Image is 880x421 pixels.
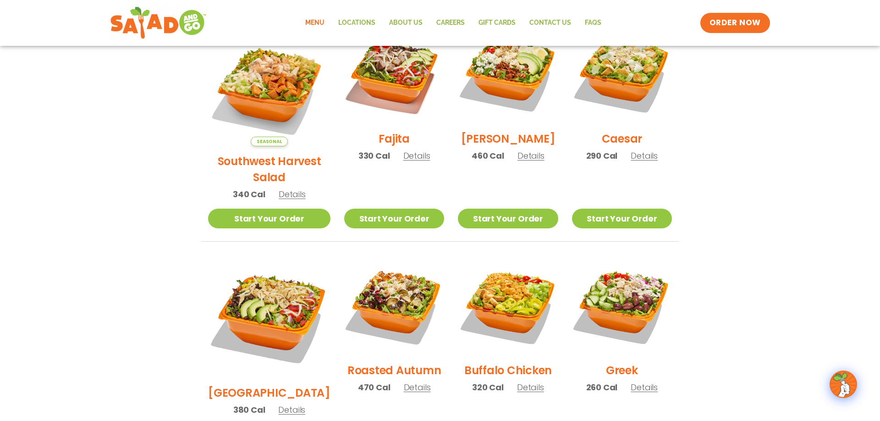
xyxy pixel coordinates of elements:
img: Product photo for Caesar Salad [572,24,672,124]
span: Details [517,150,544,161]
span: Details [631,150,658,161]
span: 380 Cal [233,404,265,416]
span: 460 Cal [472,150,504,162]
span: Details [404,382,431,393]
a: Start Your Order [572,209,672,228]
h2: [GEOGRAPHIC_DATA] [208,385,330,401]
h2: Greek [606,362,638,378]
span: Details [278,404,305,415]
a: About Us [382,12,429,33]
img: new-SAG-logo-768×292 [110,5,207,41]
span: 330 Cal [358,150,390,162]
img: Product photo for BBQ Ranch Salad [208,255,330,378]
img: Product photo for Southwest Harvest Salad [208,24,330,146]
img: Product photo for Buffalo Chicken Salad [458,255,558,355]
a: ORDER NOW [700,13,770,33]
span: Seasonal [251,137,288,146]
span: 320 Cal [472,381,504,393]
h2: Southwest Harvest Salad [208,153,330,185]
span: ORDER NOW [709,17,761,28]
a: Contact Us [522,12,578,33]
span: 290 Cal [586,150,618,162]
img: Product photo for Greek Salad [572,255,672,355]
a: Start Your Order [208,209,330,228]
a: Start Your Order [344,209,444,228]
h2: Fajita [379,131,410,147]
h2: Roasted Autumn [347,362,441,378]
img: Product photo for Roasted Autumn Salad [344,255,444,355]
a: Careers [429,12,472,33]
span: 470 Cal [358,381,390,393]
span: 260 Cal [586,381,618,393]
span: 340 Cal [233,188,265,200]
a: Locations [331,12,382,33]
nav: Menu [298,12,608,33]
img: wpChatIcon [830,371,856,397]
h2: Buffalo Chicken [464,362,552,378]
span: Details [517,382,544,393]
img: Product photo for Fajita Salad [344,24,444,124]
a: Start Your Order [458,209,558,228]
span: Details [631,382,658,393]
span: Details [403,150,430,161]
h2: [PERSON_NAME] [461,131,555,147]
a: FAQs [578,12,608,33]
a: GIFT CARDS [472,12,522,33]
h2: Caesar [602,131,643,147]
img: Product photo for Cobb Salad [458,24,558,124]
span: Details [279,188,306,200]
a: Menu [298,12,331,33]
